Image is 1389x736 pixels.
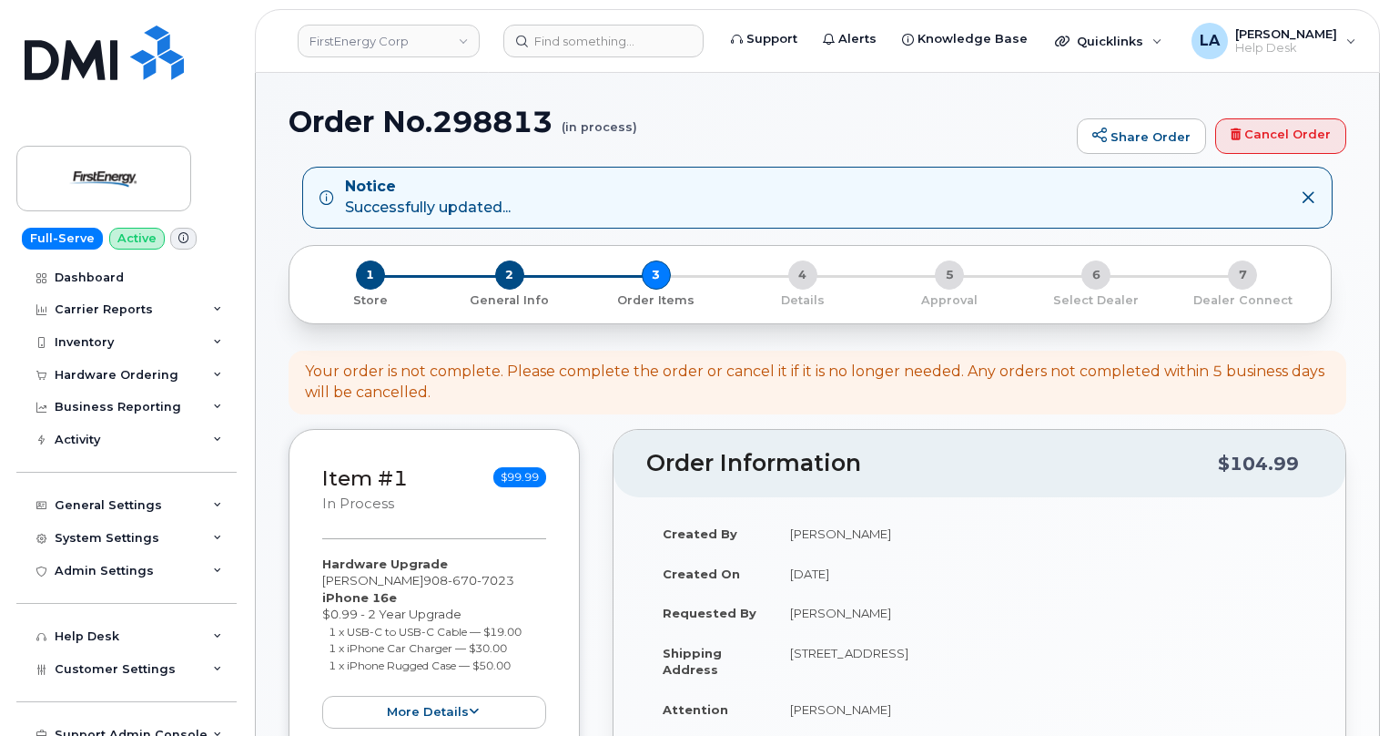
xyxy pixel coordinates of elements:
small: in process [322,496,394,512]
div: $104.99 [1218,446,1299,481]
small: (in process) [562,106,637,134]
small: 1 x iPhone Car Charger — $30.00 [329,641,507,655]
strong: Notice [345,177,511,198]
p: Store [311,292,429,309]
span: $99.99 [493,467,546,487]
small: 1 x USB-C to USB-C Cable — $19.00 [329,625,522,639]
span: 670 [448,573,477,588]
strong: Created On [663,567,740,581]
strong: Hardware Upgrade [322,557,448,571]
strong: iPhone 16e [322,590,397,605]
span: 7023 [477,573,514,588]
strong: Attention [663,702,728,717]
h1: Order No.298813 [289,106,1068,138]
a: Item #1 [322,465,408,491]
a: 1 Store [304,290,436,309]
h2: Order Information [646,451,1218,476]
small: 1 x iPhone Rugged Case — $50.00 [329,659,511,672]
span: 908 [423,573,514,588]
span: 1 [356,261,385,290]
div: Your order is not complete. Please complete the order or cancel it if it is no longer needed. Any... [305,362,1330,404]
td: [STREET_ADDRESS] [774,633,1313,690]
div: Successfully updated... [345,177,511,219]
td: [PERSON_NAME] [774,690,1313,730]
td: [DATE] [774,554,1313,594]
span: 2 [495,261,524,290]
strong: Shipping Address [663,646,722,678]
a: 2 General Info [436,290,583,309]
strong: Created By [663,526,737,541]
button: more details [322,696,546,730]
td: [PERSON_NAME] [774,514,1313,554]
a: Share Order [1077,118,1206,155]
div: [PERSON_NAME] $0.99 - 2 Year Upgrade [322,556,546,730]
p: General Info [443,292,575,309]
strong: Requested By [663,606,756,620]
a: Cancel Order [1215,118,1346,155]
td: [PERSON_NAME] [774,593,1313,633]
